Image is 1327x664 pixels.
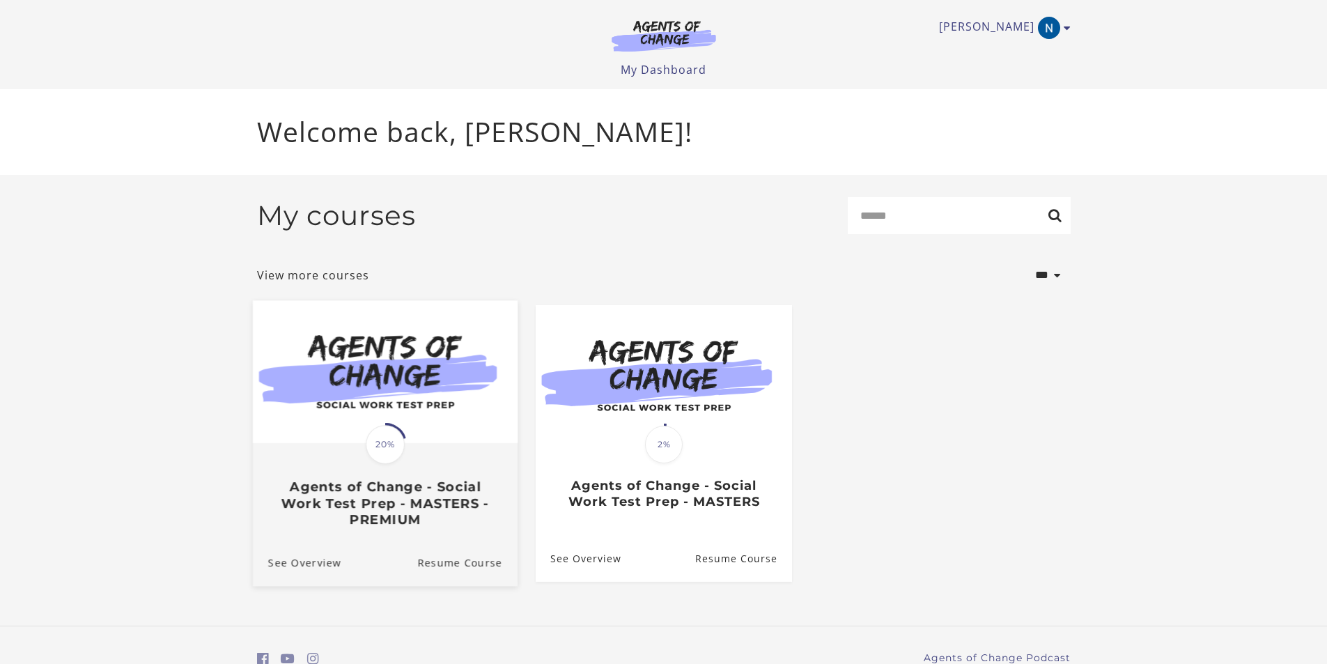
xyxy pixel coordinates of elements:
[267,479,502,527] h3: Agents of Change - Social Work Test Prep - MASTERS - PREMIUM
[257,199,416,232] h2: My courses
[939,17,1064,39] a: Toggle menu
[417,539,518,585] a: Agents of Change - Social Work Test Prep - MASTERS - PREMIUM: Resume Course
[257,267,369,284] a: View more courses
[694,536,791,581] a: Agents of Change - Social Work Test Prep - MASTERS: Resume Course
[366,425,405,464] span: 20%
[645,426,683,463] span: 2%
[252,539,341,585] a: Agents of Change - Social Work Test Prep - MASTERS - PREMIUM: See Overview
[550,478,777,509] h3: Agents of Change - Social Work Test Prep - MASTERS
[257,111,1071,153] p: Welcome back, [PERSON_NAME]!
[536,536,621,581] a: Agents of Change - Social Work Test Prep - MASTERS: See Overview
[621,62,706,77] a: My Dashboard
[597,20,731,52] img: Agents of Change Logo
